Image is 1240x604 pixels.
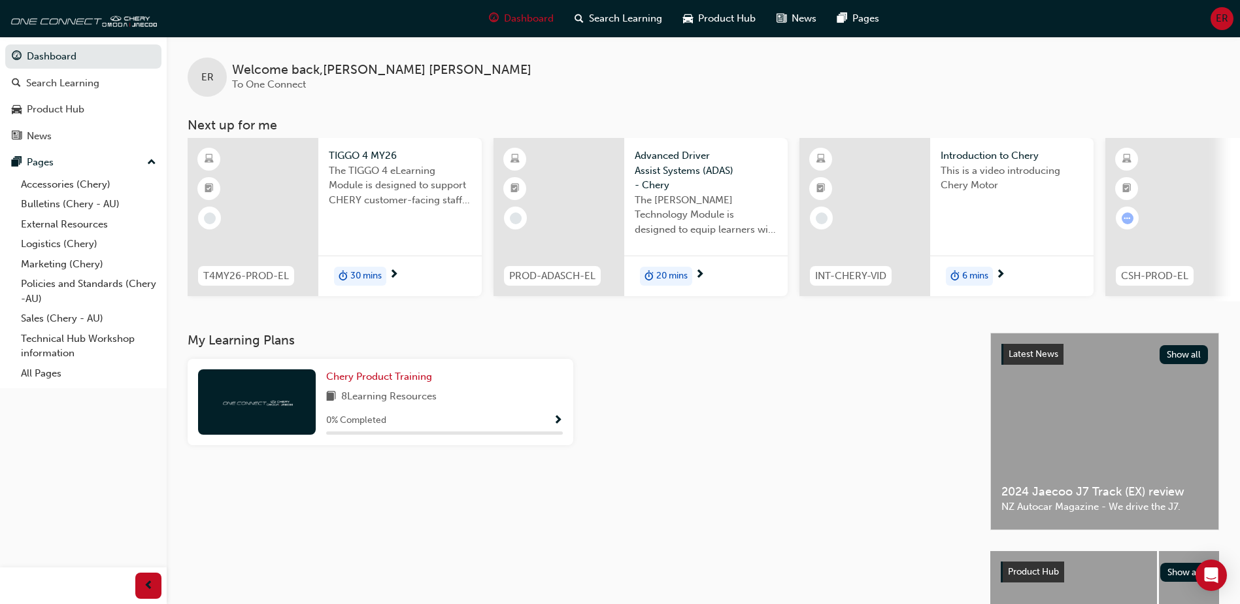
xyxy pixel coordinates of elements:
span: up-icon [147,154,156,171]
div: Pages [27,155,54,170]
a: PROD-ADASCH-ELAdvanced Driver Assist Systems (ADAS) - CheryThe [PERSON_NAME] Technology Module is... [494,138,788,296]
span: CSH-PROD-EL [1121,269,1188,284]
span: PROD-ADASCH-EL [509,269,595,284]
span: guage-icon [489,10,499,27]
span: search-icon [12,78,21,90]
span: News [792,11,816,26]
span: Latest News [1009,348,1058,360]
span: news-icon [777,10,786,27]
span: car-icon [683,10,693,27]
span: car-icon [12,104,22,116]
span: Chery Product Training [326,371,432,382]
span: learningRecordVerb_NONE-icon [816,212,828,224]
span: booktick-icon [816,180,826,197]
span: To One Connect [232,78,306,90]
span: The [PERSON_NAME] Technology Module is designed to equip learners with essential knowledge about ... [635,193,777,237]
a: pages-iconPages [827,5,890,32]
span: 2024 Jaecoo J7 Track (EX) review [1001,484,1208,499]
span: Product Hub [1008,566,1059,577]
a: news-iconNews [766,5,827,32]
img: oneconnect [7,5,157,31]
span: news-icon [12,131,22,143]
span: This is a video introducing Chery Motor [941,163,1083,193]
div: Product Hub [27,102,84,117]
a: Chery Product Training [326,369,437,384]
span: Search Learning [589,11,662,26]
a: Accessories (Chery) [16,175,161,195]
span: prev-icon [144,578,154,594]
div: Search Learning [26,76,99,91]
div: News [27,129,52,144]
span: NZ Autocar Magazine - We drive the J7. [1001,499,1208,514]
span: search-icon [575,10,584,27]
span: TIGGO 4 MY26 [329,148,471,163]
span: Pages [852,11,879,26]
button: Show all [1160,563,1209,582]
span: 0 % Completed [326,413,386,428]
span: booktick-icon [205,180,214,197]
span: booktick-icon [1122,180,1131,197]
span: Show Progress [553,415,563,427]
a: guage-iconDashboard [478,5,564,32]
span: INT-CHERY-VID [815,269,886,284]
a: INT-CHERY-VIDIntroduction to CheryThis is a video introducing Chery Motorduration-icon6 mins [799,138,1094,296]
a: search-iconSearch Learning [564,5,673,32]
span: duration-icon [339,268,348,285]
span: next-icon [996,269,1005,281]
a: T4MY26-PROD-ELTIGGO 4 MY26The TIGGO 4 eLearning Module is designed to support CHERY customer-faci... [188,138,482,296]
span: learningRecordVerb_ATTEMPT-icon [1122,212,1133,224]
span: 8 Learning Resources [341,389,437,405]
a: car-iconProduct Hub [673,5,766,32]
h3: My Learning Plans [188,333,969,348]
span: learningResourceType_ELEARNING-icon [1122,151,1131,168]
span: next-icon [389,269,399,281]
span: learningRecordVerb_NONE-icon [510,212,522,224]
span: Introduction to Chery [941,148,1083,163]
span: learningRecordVerb_NONE-icon [204,212,216,224]
span: ER [1216,11,1228,26]
span: learningResourceType_ELEARNING-icon [205,151,214,168]
a: News [5,124,161,148]
span: 6 mins [962,269,988,284]
span: Dashboard [504,11,554,26]
span: learningResourceType_ELEARNING-icon [511,151,520,168]
span: booktick-icon [511,180,520,197]
span: 20 mins [656,269,688,284]
span: T4MY26-PROD-EL [203,269,289,284]
span: pages-icon [12,157,22,169]
span: ER [201,70,214,85]
a: Latest NewsShow all2024 Jaecoo J7 Track (EX) reviewNZ Autocar Magazine - We drive the J7. [990,333,1219,530]
a: Product Hub [5,97,161,122]
a: All Pages [16,363,161,384]
button: ER [1211,7,1233,30]
a: Technical Hub Workshop information [16,329,161,363]
a: External Resources [16,214,161,235]
button: DashboardSearch LearningProduct HubNews [5,42,161,150]
span: Product Hub [698,11,756,26]
span: The TIGGO 4 eLearning Module is designed to support CHERY customer-facing staff with the product ... [329,163,471,208]
span: book-icon [326,389,336,405]
a: Dashboard [5,44,161,69]
a: Bulletins (Chery - AU) [16,194,161,214]
span: Advanced Driver Assist Systems (ADAS) - Chery [635,148,777,193]
a: Product HubShow all [1001,562,1209,582]
a: Latest NewsShow all [1001,344,1208,365]
span: Welcome back , [PERSON_NAME] [PERSON_NAME] [232,63,531,78]
div: Open Intercom Messenger [1196,560,1227,591]
h3: Next up for me [167,118,1240,133]
span: duration-icon [950,268,960,285]
span: next-icon [695,269,705,281]
a: Policies and Standards (Chery -AU) [16,274,161,309]
span: pages-icon [837,10,847,27]
span: duration-icon [645,268,654,285]
button: Show Progress [553,412,563,429]
span: learningResourceType_ELEARNING-icon [816,151,826,168]
img: oneconnect [221,395,293,408]
a: Search Learning [5,71,161,95]
a: Marketing (Chery) [16,254,161,275]
span: 30 mins [350,269,382,284]
span: guage-icon [12,51,22,63]
a: Sales (Chery - AU) [16,309,161,329]
a: Logistics (Chery) [16,234,161,254]
button: Pages [5,150,161,175]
